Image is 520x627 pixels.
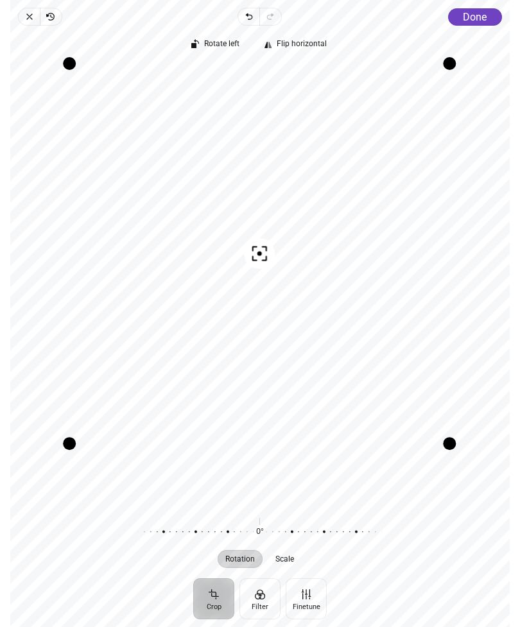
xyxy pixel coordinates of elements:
span: Rotate left [205,40,240,48]
div: Drag corner tr [444,57,456,70]
button: Crop [193,578,234,619]
div: Drag edge b [69,437,449,450]
button: Rotate left [186,36,248,54]
div: Drag corner br [444,437,456,450]
span: Scale [276,555,295,563]
button: Rotation [218,550,263,568]
span: Flip horizontal [277,40,327,48]
span: Rotation [226,555,256,563]
button: Done [448,8,502,26]
button: Scale [268,550,302,568]
div: Drag edge l [63,64,76,443]
div: Drag edge r [444,64,456,443]
button: Flip horizontal [258,36,335,54]
div: Drag edge t [69,57,449,70]
div: Drag corner bl [63,437,76,450]
span: Done [463,11,487,23]
button: Filter [239,578,281,619]
button: Finetune [286,578,327,619]
div: Drag corner tl [63,57,76,70]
